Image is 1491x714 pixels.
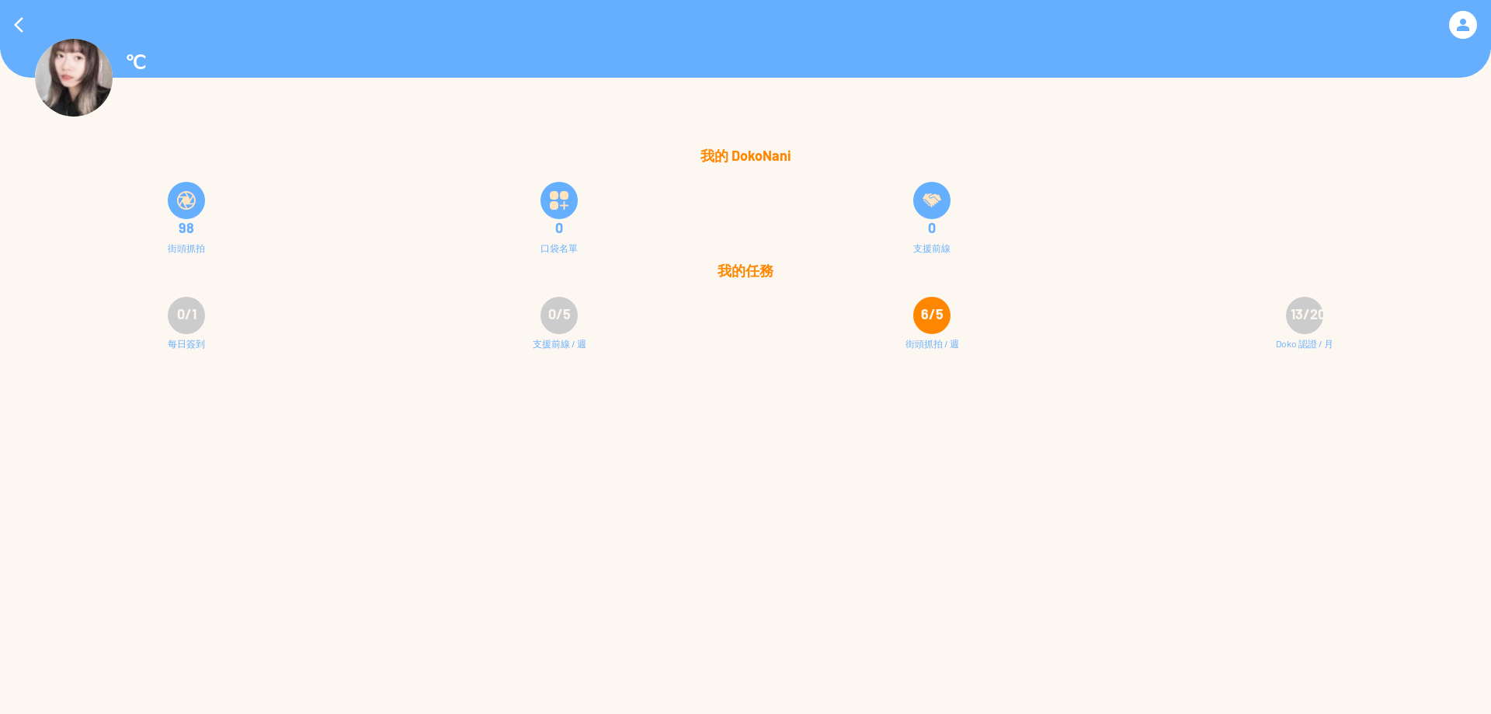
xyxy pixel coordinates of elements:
[168,336,205,367] div: 每日簽到
[550,191,568,210] img: bucketListIcon.svg
[921,305,944,322] span: 6/5
[1291,305,1326,322] span: 13/20
[905,336,959,367] div: 街頭抓拍 / 週
[540,242,578,253] div: 口袋名單
[1276,336,1333,367] div: Doko 認證 / 月
[923,191,941,210] img: frontLineSupply.svg
[125,51,146,76] p: ℃
[35,39,113,117] img: Visruth.jpg not found
[382,220,736,235] div: 0
[755,220,1109,235] div: 0
[177,305,196,322] span: 0/1
[533,336,586,367] div: 支援前線 / 週
[548,305,571,322] span: 0/5
[913,242,951,253] div: 支援前線
[9,220,363,235] div: 98
[177,191,196,210] img: snapShot.svg
[168,242,205,253] div: 街頭抓拍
